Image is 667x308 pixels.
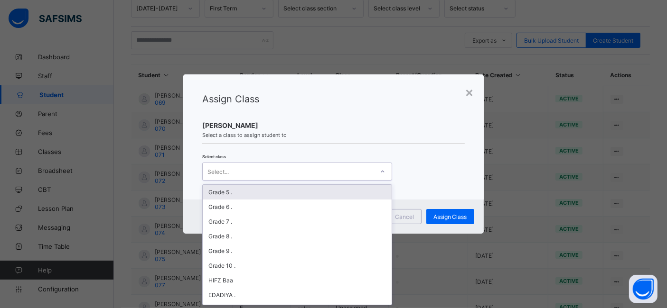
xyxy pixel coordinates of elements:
span: Select a class to assign student to [202,132,464,138]
span: Assign Class [202,93,259,105]
button: Open asap [629,275,658,303]
div: Grade 6 . [203,199,392,214]
div: × [465,84,474,100]
span: [PERSON_NAME] [202,121,464,129]
div: Grade 9 . [203,244,392,258]
span: Select class [202,154,226,159]
span: Assign Class [433,213,467,220]
div: Grade 10 . [203,258,392,273]
div: Grade 7 . [203,214,392,229]
div: Grade 5 . [203,185,392,199]
div: EDADIYA . [203,288,392,302]
div: Grade 8 . [203,229,392,244]
div: HIFZ Baa [203,273,392,288]
span: Cancel [395,213,414,220]
div: Select... [207,163,229,181]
